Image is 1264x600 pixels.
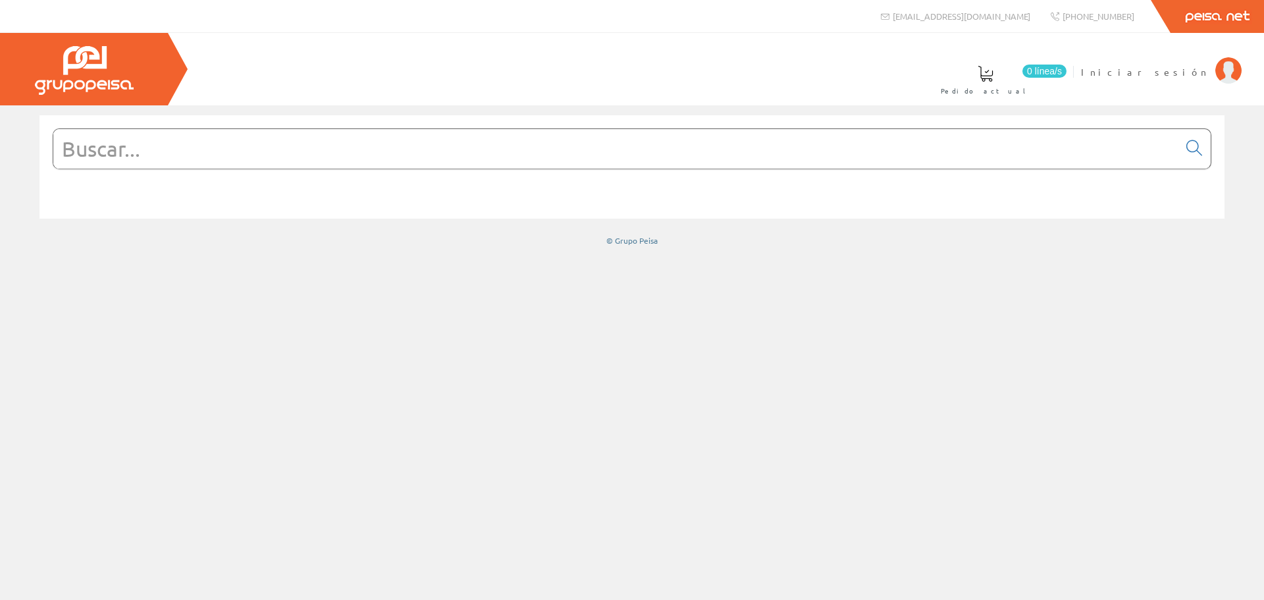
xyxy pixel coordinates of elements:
[1063,11,1134,22] span: [PHONE_NUMBER]
[1081,65,1209,78] span: Iniciar sesión
[35,46,134,95] img: Grupo Peisa
[39,235,1224,246] div: © Grupo Peisa
[941,84,1030,97] span: Pedido actual
[893,11,1030,22] span: [EMAIL_ADDRESS][DOMAIN_NAME]
[1081,55,1242,67] a: Iniciar sesión
[53,129,1178,169] input: Buscar...
[1022,65,1066,78] span: 0 línea/s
